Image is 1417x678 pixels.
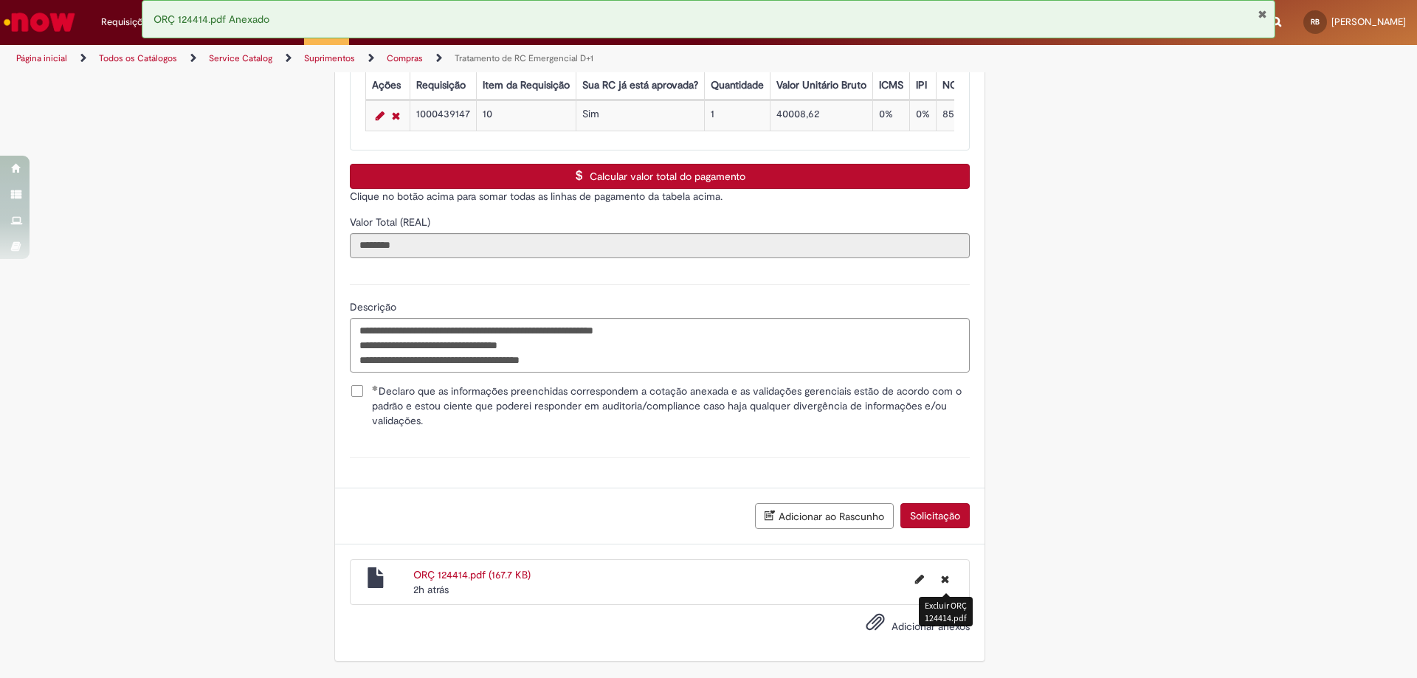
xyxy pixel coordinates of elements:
[413,568,531,581] a: ORÇ 124414.pdf (167.7 KB)
[919,597,973,626] div: Excluir ORÇ 124414.pdf
[388,107,404,125] a: Remover linha 1
[900,503,970,528] button: Solicitação
[365,72,410,99] th: Ações
[387,52,423,64] a: Compras
[350,300,399,314] span: Descrição
[455,52,593,64] a: Tratamento de RC Emergencial D+1
[372,385,379,391] span: Obrigatório Preenchido
[872,100,909,131] td: 0%
[1311,17,1320,27] span: RB
[770,72,872,99] th: Valor Unitário Bruto
[862,609,889,643] button: Adicionar anexos
[304,52,355,64] a: Suprimentos
[350,215,433,229] span: Somente leitura - Valor Total (REAL)
[909,72,936,99] th: IPI
[906,567,933,591] button: Editar nome de arquivo ORÇ 124414.pdf
[11,45,934,72] ul: Trilhas de página
[372,384,970,428] span: Declaro que as informações preenchidas correspondem a cotação anexada e as validações gerenciais ...
[936,72,993,99] th: NCM
[350,189,970,204] p: Clique no botão acima para somar todas as linhas de pagamento da tabela acima.
[372,107,388,125] a: Editar Linha 1
[350,233,970,258] input: Valor Total (REAL)
[350,164,970,189] button: Calcular valor total do pagamento
[576,100,704,131] td: Sim
[413,583,449,596] span: 2h atrás
[413,583,449,596] time: 28/09/2025 12:12:02
[1,7,77,37] img: ServiceNow
[476,100,576,131] td: 10
[410,72,476,99] th: Requisição
[909,100,936,131] td: 0%
[892,620,970,633] span: Adicionar anexos
[154,13,269,26] span: ORÇ 124414.pdf Anexado
[1331,15,1406,28] span: [PERSON_NAME]
[576,72,704,99] th: Sua RC já está aprovada?
[936,100,993,131] td: 85389010
[1258,8,1267,20] button: Fechar Notificação
[410,100,476,131] td: 1000439147
[755,503,894,529] button: Adicionar ao Rascunho
[704,72,770,99] th: Quantidade
[476,72,576,99] th: Item da Requisição
[704,100,770,131] td: 1
[872,72,909,99] th: ICMS
[209,52,272,64] a: Service Catalog
[932,567,958,591] button: Excluir ORÇ 124414.pdf
[770,100,872,131] td: 40008,62
[16,52,67,64] a: Página inicial
[99,52,177,64] a: Todos os Catálogos
[101,15,153,30] span: Requisições
[350,318,970,373] textarea: Descrição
